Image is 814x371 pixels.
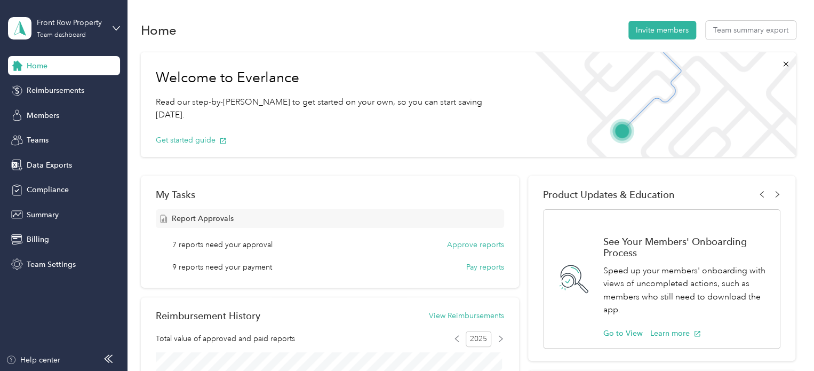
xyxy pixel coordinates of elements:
div: Front Row Property [37,17,103,28]
button: Approve reports [447,239,504,250]
button: Invite members [628,21,696,40]
div: Team dashboard [37,32,86,38]
div: My Tasks [156,189,504,200]
h1: See Your Members' Onboarding Process [603,236,769,258]
span: Teams [27,135,49,146]
span: Report Approvals [172,213,234,224]
button: Learn more [650,328,701,339]
button: Pay reports [466,262,504,273]
h1: Welcome to Everlance [156,69,510,86]
button: Team summary export [706,21,796,40]
span: Data Exports [27,160,72,171]
span: 2025 [466,331,491,347]
button: Get started guide [156,135,227,146]
p: Read our step-by-[PERSON_NAME] to get started on your own, so you can start saving [DATE]. [156,96,510,122]
span: Home [27,60,47,72]
button: Help center [6,354,60,366]
span: Summary [27,209,59,220]
span: 9 reports need your payment [172,262,272,273]
button: View Reimbursements [429,310,504,321]
h2: Reimbursement History [156,310,260,321]
span: 7 reports need your approval [172,239,273,250]
h1: Home [141,25,177,36]
p: Speed up your members' onboarding with views of uncompleted actions, such as members who still ne... [603,264,769,317]
img: Welcome to everlance [524,52,795,157]
span: Compliance [27,184,69,195]
span: Members [27,110,59,121]
span: Total value of approved and paid reports [156,333,295,344]
span: Product Updates & Education [543,189,675,200]
span: Reimbursements [27,85,84,96]
span: Billing [27,234,49,245]
iframe: Everlance-gr Chat Button Frame [754,311,814,371]
span: Team Settings [27,259,76,270]
button: Go to View [603,328,643,339]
